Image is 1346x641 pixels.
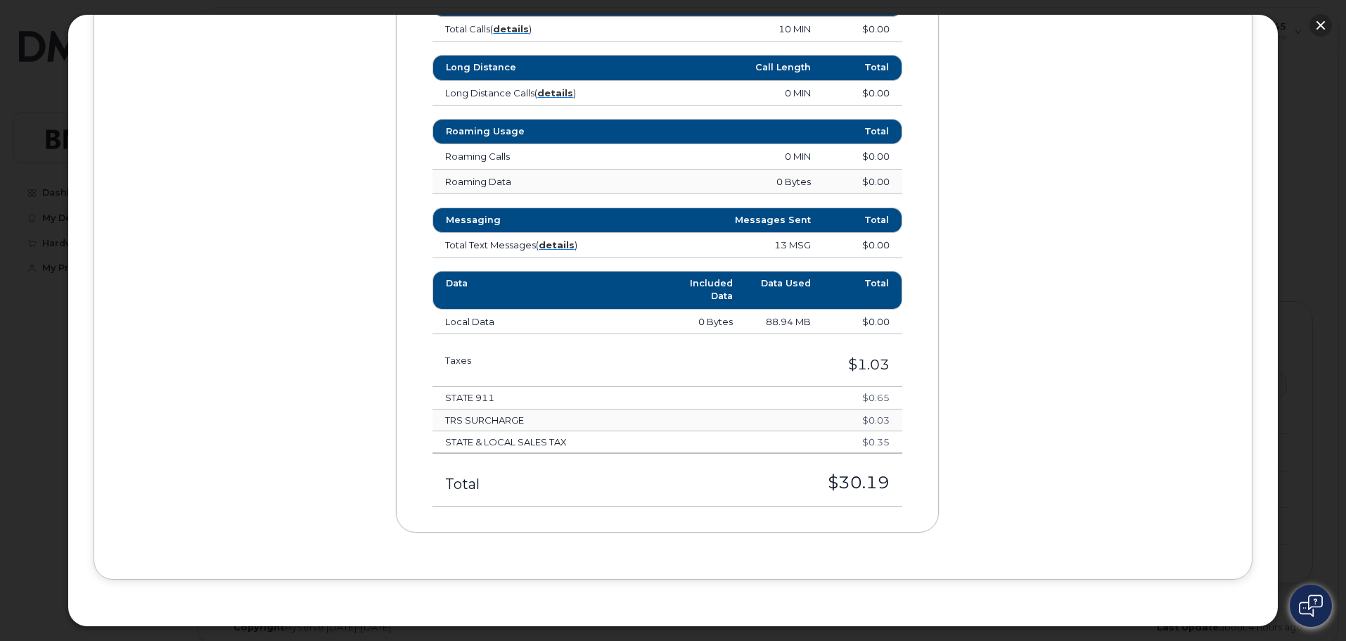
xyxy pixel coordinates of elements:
[790,437,889,447] h4: $0.35
[790,415,889,425] h4: $0.03
[445,415,765,425] h4: TRS SURCHARGE
[790,393,889,402] h4: $0.65
[445,476,610,492] h3: Total
[445,437,765,447] h4: STATE & LOCAL SALES TAX
[636,474,890,492] h3: $30.19
[636,357,890,372] h3: $1.03
[445,393,765,402] h4: STATE 911
[1299,595,1323,617] img: Open chat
